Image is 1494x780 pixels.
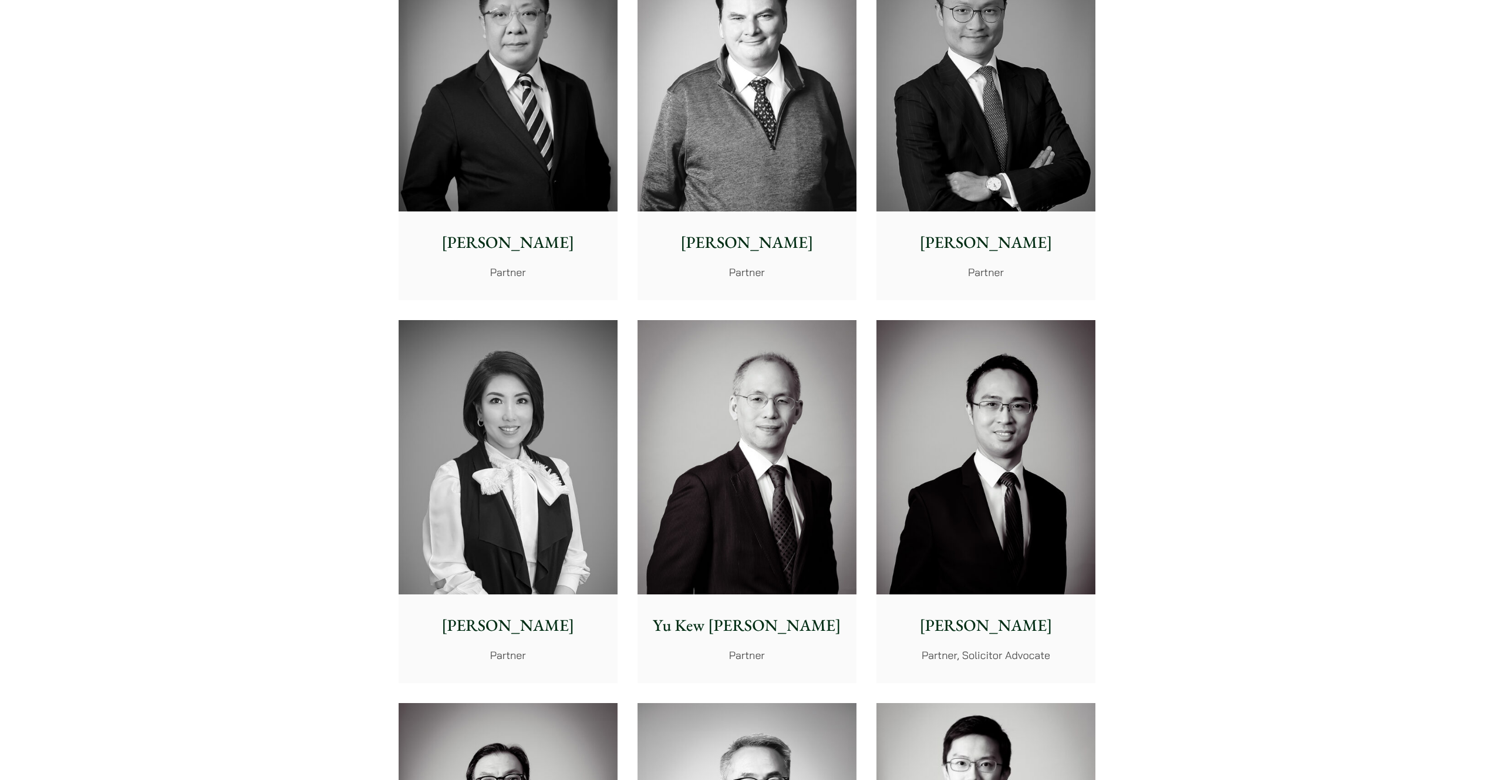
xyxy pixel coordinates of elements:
a: Yu Kew [PERSON_NAME] Partner [638,320,856,683]
p: Partner, Solicitor Advocate [886,647,1086,663]
p: Yu Kew [PERSON_NAME] [647,613,847,638]
p: Partner [647,647,847,663]
p: Partner [647,264,847,280]
p: [PERSON_NAME] [886,230,1086,255]
p: Partner [886,264,1086,280]
p: [PERSON_NAME] [647,230,847,255]
p: [PERSON_NAME] [408,230,608,255]
p: [PERSON_NAME] [886,613,1086,638]
p: [PERSON_NAME] [408,613,608,638]
p: Partner [408,264,608,280]
a: [PERSON_NAME] Partner [399,320,618,683]
a: [PERSON_NAME] Partner, Solicitor Advocate [876,320,1095,683]
p: Partner [408,647,608,663]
